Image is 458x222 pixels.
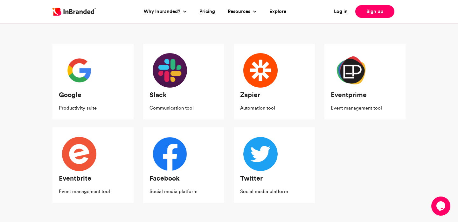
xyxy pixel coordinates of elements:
a: Why Inbranded? [144,8,182,15]
a: Sign up [355,5,394,18]
img: Slack [153,53,187,88]
p: Social media platform [240,186,309,197]
h5: Slack [149,91,218,99]
p: Social media platform [149,186,218,197]
img: Zapier [243,53,278,88]
a: Pricing [199,8,215,15]
h5: Zapier [240,91,309,99]
h5: Twitter [240,174,309,183]
h5: Eventbrite [59,174,127,183]
img: Inbranded [52,8,96,16]
h5: Google [59,91,127,99]
a: Resources [228,8,252,15]
p: Productivity suite [59,103,127,113]
img: Twitter [243,137,278,171]
img: Eventbrite [62,137,96,171]
p: Event management tool [331,103,399,113]
a: Log in [334,8,348,15]
img: Eventprime [334,53,368,88]
p: Event management tool [59,186,127,197]
img: Facebook [153,137,187,171]
p: Communication tool [149,103,218,113]
iframe: chat widget [431,197,452,216]
a: Explore [269,8,286,15]
h5: Eventprime [331,91,399,99]
h5: Facebook [149,174,218,183]
p: Automation tool [240,103,309,113]
img: Google [62,53,96,88]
